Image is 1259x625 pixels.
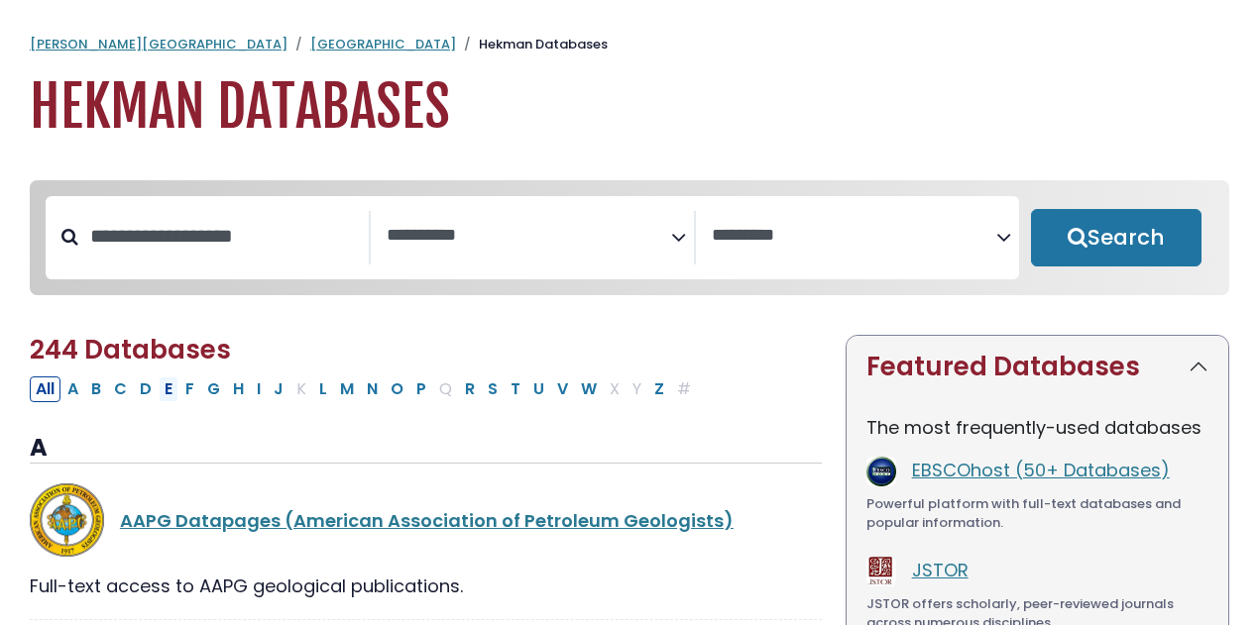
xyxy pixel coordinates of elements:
button: Filter Results D [134,376,158,402]
li: Hekman Databases [456,35,608,54]
button: All [30,376,60,402]
button: Filter Results P [410,376,432,402]
nav: breadcrumb [30,35,1229,54]
a: EBSCOhost (50+ Databases) [912,458,1170,482]
a: AAPG Datapages (American Association of Petroleum Geologists) [120,508,734,533]
nav: Search filters [30,180,1229,295]
input: Search database by title or keyword [78,220,369,253]
a: [PERSON_NAME][GEOGRAPHIC_DATA] [30,35,287,53]
button: Filter Results F [179,376,200,402]
button: Filter Results Z [648,376,670,402]
div: Powerful platform with full-text databases and popular information. [866,494,1208,533]
button: Filter Results S [482,376,504,402]
h3: A [30,434,822,464]
button: Filter Results J [268,376,289,402]
p: The most frequently-used databases [866,414,1208,441]
button: Filter Results H [227,376,250,402]
button: Filter Results V [551,376,574,402]
button: Filter Results C [108,376,133,402]
button: Filter Results R [459,376,481,402]
button: Filter Results T [505,376,526,402]
button: Filter Results I [251,376,267,402]
textarea: Search [387,226,671,247]
button: Filter Results M [334,376,360,402]
button: Filter Results G [201,376,226,402]
a: JSTOR [912,558,969,582]
button: Submit for Search Results [1031,209,1202,266]
h1: Hekman Databases [30,74,1229,141]
button: Filter Results A [61,376,84,402]
button: Filter Results L [313,376,333,402]
div: Full-text access to AAPG geological publications. [30,573,822,599]
button: Filter Results W [575,376,603,402]
div: Alpha-list to filter by first letter of database name [30,375,699,400]
button: Featured Databases [847,336,1228,398]
button: Filter Results B [85,376,107,402]
button: Filter Results N [361,376,384,402]
span: 244 Databases [30,332,231,367]
a: [GEOGRAPHIC_DATA] [310,35,456,53]
button: Filter Results E [159,376,178,402]
textarea: Search [712,226,996,247]
button: Filter Results O [385,376,409,402]
button: Filter Results U [527,376,550,402]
